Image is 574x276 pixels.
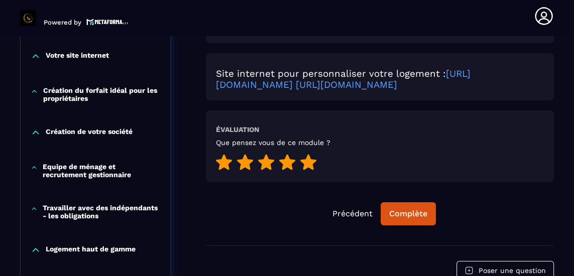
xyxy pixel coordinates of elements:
[216,125,259,133] h6: Évaluation
[46,51,109,61] p: Votre site internet
[43,204,160,220] p: Travailler avec des indépendants - les obligations
[381,202,436,225] button: Complète
[216,139,330,147] h5: Que pensez vous de ce module ?
[20,10,36,26] img: logo-branding
[216,68,471,90] a: [URL][DOMAIN_NAME]
[44,19,81,26] p: Powered by
[43,86,160,102] p: Création du forfait idéal pour les propriétaires
[46,127,133,137] p: Création de votre société
[296,79,397,90] a: [URL][DOMAIN_NAME]
[43,163,160,179] p: Equipe de ménage et recrutement gestionnaire
[86,18,129,26] img: logo
[46,245,136,255] p: Logement haut de gamme
[324,203,381,225] button: Précédent
[389,209,427,219] div: Complète
[216,68,544,90] h3: Site internet pour personnaliser votre logement :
